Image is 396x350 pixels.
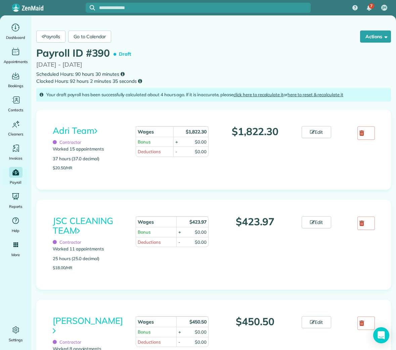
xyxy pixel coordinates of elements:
[53,215,113,236] a: JSC CLEANING TEAM
[189,319,207,325] strong: $450.50
[370,3,372,9] span: 7
[360,31,391,43] button: Actions
[382,5,386,10] span: JH
[11,251,20,258] span: More
[136,147,173,157] td: Deductions
[3,143,29,162] a: Invoices
[36,31,65,43] a: Payrolls
[12,227,20,234] span: Help
[195,339,207,345] div: $0.00
[195,229,207,235] div: $0.00
[302,126,331,138] a: Edit
[53,156,126,162] p: 37 hours (37.0 decimal)
[136,327,176,337] td: Bonus
[3,215,29,234] a: Help
[233,92,283,97] a: click here to recalculate it
[138,129,154,135] strong: Wages
[195,149,207,155] div: $0.00
[86,5,95,10] button: Focus search
[302,216,331,228] a: Edit
[138,219,154,225] strong: Wages
[53,339,81,345] span: Contractor
[136,237,176,247] td: Deductions
[53,166,126,170] p: $20.50/hr
[53,266,126,270] p: $18.00/hr
[195,139,207,145] div: $0.00
[9,155,23,162] span: Invoices
[68,31,111,43] a: Go to Calendar
[3,46,29,65] a: Appointments
[4,58,28,65] span: Appointments
[219,316,292,327] p: $450.50
[178,239,180,245] div: -
[10,179,22,186] span: Payroll
[53,315,123,336] a: [PERSON_NAME]
[3,191,29,210] a: Reports
[8,131,23,137] span: Cleaners
[115,48,134,60] span: Draft
[219,126,292,137] p: $1,822.30
[53,139,81,145] span: Contractor
[362,1,376,15] div: 7 unread notifications
[53,239,81,245] span: Contractor
[53,125,97,136] a: Adri Team
[36,48,134,60] h1: Payroll ID #390
[195,239,207,245] div: $0.00
[53,146,126,153] p: Worked 15 appointments
[3,167,29,186] a: Payroll
[219,216,292,227] p: $423.97
[36,71,391,85] small: Scheduled Hours: 90 hours 30 minutes Clocked Hours: 92 hours 2 minutes 35 seconds
[178,229,181,235] div: +
[302,316,331,328] a: Edit
[8,107,23,113] span: Contacts
[195,329,207,335] div: $0.00
[175,149,177,155] div: -
[3,22,29,41] a: Dashboard
[138,319,154,325] strong: Wages
[178,339,180,345] div: -
[136,227,176,237] td: Bonus
[3,325,29,343] a: Settings
[9,337,23,343] span: Settings
[9,203,23,210] span: Reports
[136,337,176,347] td: Deductions
[175,139,178,145] div: +
[178,329,181,335] div: +
[3,95,29,113] a: Contacts
[136,137,173,147] td: Bonus
[3,70,29,89] a: Bookings
[373,327,389,343] div: Open Intercom Messenger
[8,82,24,89] span: Bookings
[53,255,126,262] p: 25 hours (25.0 decimal)
[90,5,95,10] svg: Focus search
[36,88,391,102] div: Your draft payroll has been successfully calculated about 4 hours ago. If it is inaccurate, pleas...
[189,219,207,225] strong: $423.97
[6,34,25,41] span: Dashboard
[3,119,29,137] a: Cleaners
[53,246,126,252] p: Worked 11 appointments
[288,92,343,97] a: here to reset & recalculate it
[186,129,207,135] strong: $1,822.30
[36,60,391,69] p: [DATE] - [DATE]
